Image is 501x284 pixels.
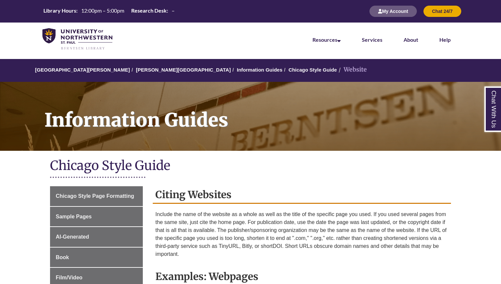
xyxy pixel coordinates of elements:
[153,186,451,204] h2: Citing Websites
[337,65,367,75] li: Website
[129,7,169,14] th: Research Desk:
[42,28,112,50] img: UNWSP Library Logo
[41,7,177,16] a: Hours Today
[56,193,134,199] span: Chicago Style Page Formatting
[50,248,143,267] a: Book
[50,207,143,227] a: Sample Pages
[362,36,382,43] a: Services
[50,157,451,175] h1: Chicago Style Guide
[369,8,417,14] a: My Account
[369,6,417,17] button: My Account
[439,36,451,43] a: Help
[172,7,175,14] span: –
[41,7,79,14] th: Library Hours:
[81,7,124,14] span: 12:00pm – 5:00pm
[312,36,341,43] a: Resources
[41,7,177,15] table: Hours Today
[423,8,461,14] a: Chat 24/7
[56,214,92,219] span: Sample Pages
[50,186,143,206] a: Chicago Style Page Formatting
[155,210,448,258] p: Include the name of the website as a whole as well as the title of the specific page you used. If...
[56,234,89,240] span: AI-Generated
[289,67,337,73] a: Chicago Style Guide
[35,67,130,73] a: [GEOGRAPHIC_DATA][PERSON_NAME]
[56,255,69,260] span: Book
[404,36,418,43] a: About
[37,82,501,142] h1: Information Guides
[56,275,83,280] span: Film/Video
[50,227,143,247] a: AI-Generated
[237,67,283,73] a: Information Guides
[136,67,231,73] a: [PERSON_NAME][GEOGRAPHIC_DATA]
[423,6,461,17] button: Chat 24/7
